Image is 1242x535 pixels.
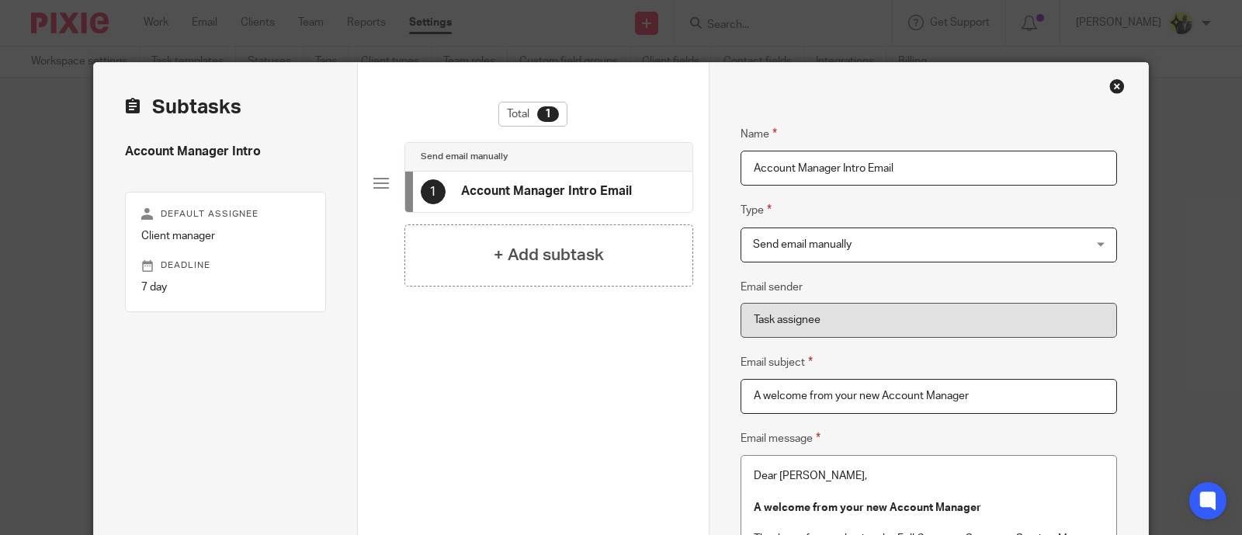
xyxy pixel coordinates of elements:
[421,179,446,204] div: 1
[741,429,820,447] label: Email message
[537,106,559,122] div: 1
[498,102,567,127] div: Total
[741,379,1117,414] input: Subject
[141,208,310,221] p: Default assignee
[753,239,852,250] span: Send email manually
[741,201,772,219] label: Type
[1109,78,1125,94] div: Close this dialog window
[461,183,632,200] h4: Account Manager Intro Email
[754,502,981,513] strong: A welcome from your new Account Manager
[741,353,813,371] label: Email subject
[141,259,310,272] p: Deadline
[754,468,1104,484] p: Dear [PERSON_NAME],
[141,228,310,244] p: Client manager
[741,280,803,295] label: Email sender
[741,125,777,143] label: Name
[494,243,604,267] h4: + Add subtask
[141,280,310,295] p: 7 day
[421,151,508,163] h4: Send email manually
[125,144,326,160] h4: Account Manager Intro
[125,94,241,120] h2: Subtasks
